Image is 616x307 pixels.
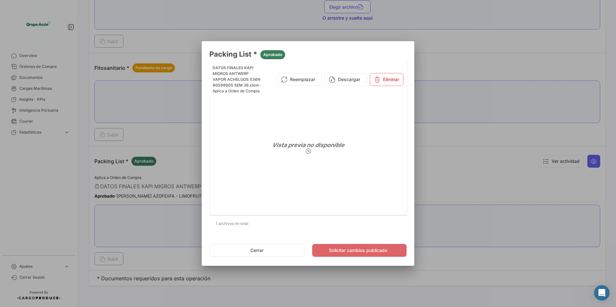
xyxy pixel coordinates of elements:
button: Eliminar [370,73,403,86]
button: Cerrar [209,244,304,257]
span: Aprobado [263,52,282,58]
div: Abrir Intercom Messenger [594,285,610,301]
div: 1 archivos en total [209,216,407,232]
button: Reemplazar [277,73,322,86]
button: Descargar [325,73,367,86]
h3: Packing List * [209,49,407,59]
span: DATOS FINALES KAPI MIGROS ANTWERP VAPOR ACHELOOS 536N 90599905 SEM 36.xlsm [213,65,260,88]
button: Solicitar cambios publicado [312,244,407,257]
div: Vista previa no disponible [212,84,404,212]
